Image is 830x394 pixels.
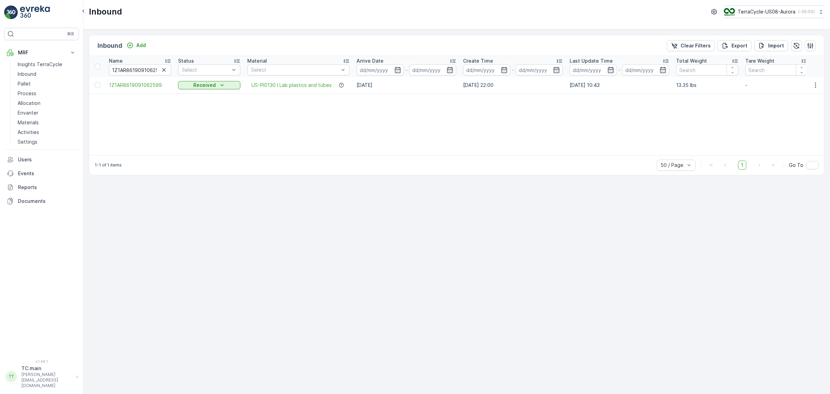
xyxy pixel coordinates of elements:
[768,42,784,49] p: Import
[251,66,339,73] p: Select
[353,77,460,93] td: [DATE]
[124,41,149,50] button: Add
[516,64,563,75] input: dd/mm/yyyy
[18,129,39,136] p: Activities
[357,64,404,75] input: dd/mm/yyyy
[738,8,795,15] p: TerraCycle-US08-Aurora
[15,89,79,98] a: Process
[4,180,79,194] a: Reports
[18,109,38,116] p: Envanter
[15,108,79,118] a: Envanter
[178,57,194,64] p: Status
[18,198,76,205] p: Documents
[18,138,37,145] p: Settings
[724,6,824,18] button: TerraCycle-US08-Aurora(-05:00)
[618,66,621,74] p: -
[21,372,73,388] p: [PERSON_NAME][EMAIL_ADDRESS][DOMAIN_NAME]
[460,77,566,93] td: [DATE] 22:00
[745,57,774,64] p: Tare Weight
[566,77,673,93] td: [DATE] 10:43
[570,57,613,64] p: Last Update Time
[15,79,79,89] a: Pallet
[18,61,62,68] p: Insights TerraCycle
[731,42,747,49] p: Export
[182,66,230,73] p: Select
[95,82,100,88] div: Toggle Row Selected
[4,6,18,19] img: logo
[676,57,707,64] p: Total Weight
[512,66,514,74] p: -
[15,98,79,108] a: Allocation
[15,69,79,79] a: Inbound
[4,153,79,167] a: Users
[18,170,76,177] p: Events
[178,81,240,89] button: Received
[15,118,79,127] a: Materials
[18,184,76,191] p: Reports
[745,82,808,89] p: -
[109,64,171,75] input: Search
[4,365,79,388] button: TTTC.main[PERSON_NAME][EMAIL_ADDRESS][DOMAIN_NAME]
[18,71,36,78] p: Inbound
[251,82,332,89] a: US-PI0130 I Lab plastics and tubes
[676,64,738,75] input: Search
[21,365,73,372] p: TC.main
[6,371,17,382] div: TT
[4,167,79,180] a: Events
[18,90,36,97] p: Process
[18,119,39,126] p: Materials
[15,137,79,147] a: Settings
[463,64,510,75] input: dd/mm/yyyy
[745,64,808,75] input: Search
[4,359,79,364] span: v 1.48.1
[18,49,65,56] p: MRF
[463,57,493,64] p: Create Time
[109,57,123,64] p: Name
[89,6,122,17] p: Inbound
[18,80,31,87] p: Pallet
[67,31,74,37] p: ⌘B
[409,64,456,75] input: dd/mm/yyyy
[4,194,79,208] a: Documents
[15,127,79,137] a: Activities
[738,161,746,170] span: 1
[798,9,815,15] p: ( -05:00 )
[724,8,735,16] img: image_ci7OI47.png
[570,64,617,75] input: dd/mm/yyyy
[136,42,146,49] p: Add
[681,42,711,49] p: Clear Filters
[4,46,79,60] button: MRF
[98,41,122,51] p: Inbound
[18,156,76,163] p: Users
[193,82,216,89] p: Received
[247,57,267,64] p: Material
[718,40,751,51] button: Export
[676,82,738,89] p: 13.35 lbs
[109,82,171,89] a: 1Z1AR8619091062599
[789,162,803,169] span: Go To
[667,40,715,51] button: Clear Filters
[405,66,408,74] p: -
[754,40,788,51] button: Import
[357,57,384,64] p: Arrive Date
[18,100,40,107] p: Allocation
[95,162,122,168] p: 1-1 of 1 items
[622,64,670,75] input: dd/mm/yyyy
[15,60,79,69] a: Insights TerraCycle
[20,6,50,19] img: logo_light-DOdMpM7g.png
